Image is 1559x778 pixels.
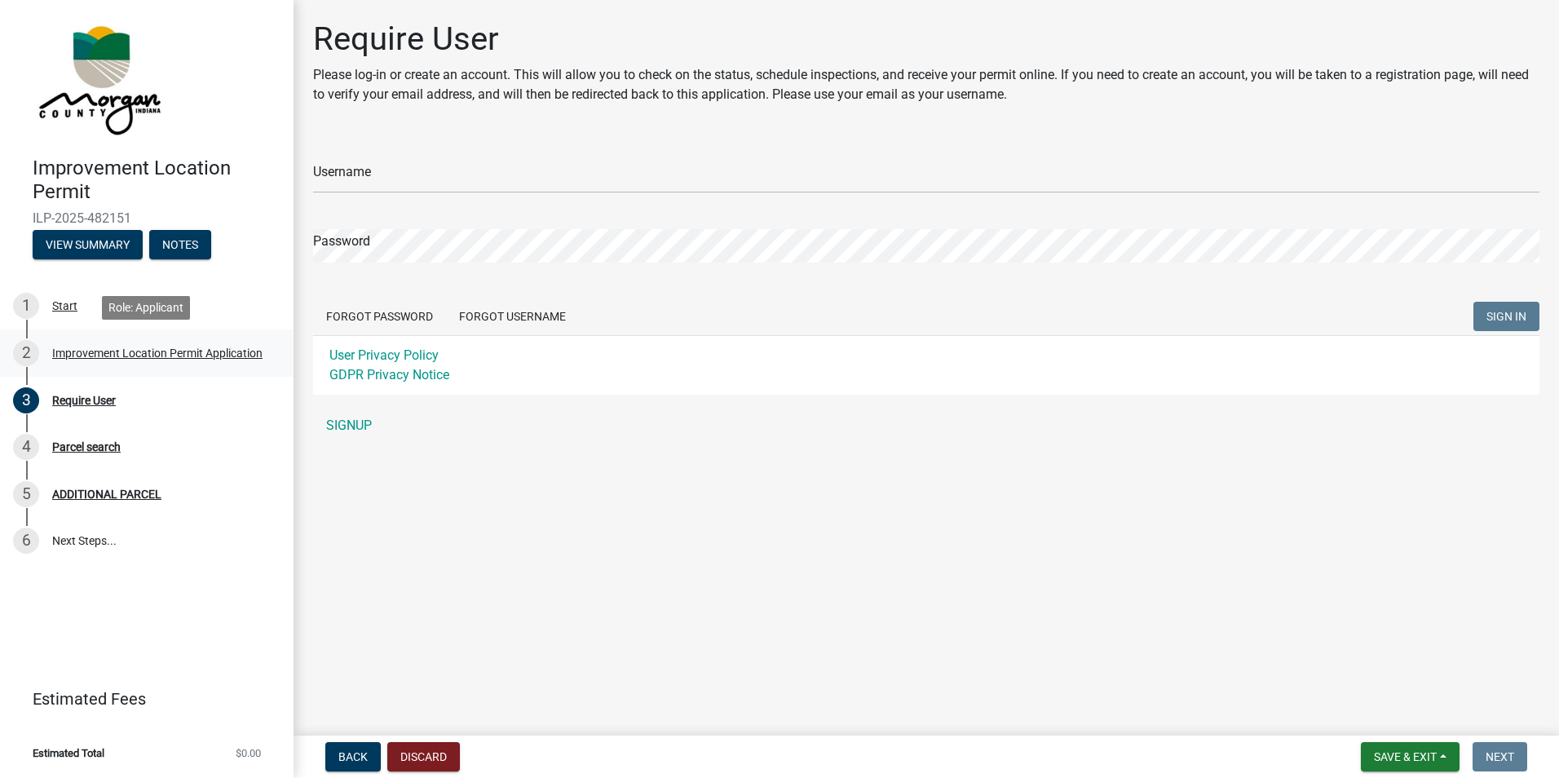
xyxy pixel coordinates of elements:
span: $0.00 [236,748,261,758]
div: 3 [13,387,39,413]
a: SIGNUP [313,409,1539,442]
button: SIGN IN [1473,302,1539,331]
div: Role: Applicant [102,296,190,320]
span: Estimated Total [33,748,104,758]
div: Start [52,300,77,312]
span: Next [1486,750,1514,763]
div: 5 [13,481,39,507]
div: 6 [13,528,39,554]
div: Improvement Location Permit Application [52,347,263,359]
p: Please log-in or create an account. This will allow you to check on the status, schedule inspecti... [313,65,1539,104]
span: Back [338,750,368,763]
button: Forgot Password [313,302,446,331]
div: Require User [52,395,116,406]
a: User Privacy Policy [329,347,439,363]
button: Discard [387,742,460,771]
button: View Summary [33,230,143,259]
div: Parcel search [52,441,121,453]
div: 2 [13,340,39,366]
h4: Improvement Location Permit [33,157,280,204]
span: Save & Exit [1374,750,1437,763]
span: ILP-2025-482151 [33,210,261,226]
div: 1 [13,293,39,319]
span: SIGN IN [1486,310,1526,323]
button: Forgot Username [446,302,579,331]
button: Back [325,742,381,771]
wm-modal-confirm: Summary [33,239,143,252]
div: 4 [13,434,39,460]
img: Morgan County, Indiana [33,17,164,139]
a: Estimated Fees [13,683,267,715]
button: Notes [149,230,211,259]
button: Save & Exit [1361,742,1460,771]
button: Next [1473,742,1527,771]
wm-modal-confirm: Notes [149,239,211,252]
h1: Require User [313,20,1539,59]
div: ADDITIONAL PARCEL [52,488,161,500]
a: GDPR Privacy Notice [329,367,449,382]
